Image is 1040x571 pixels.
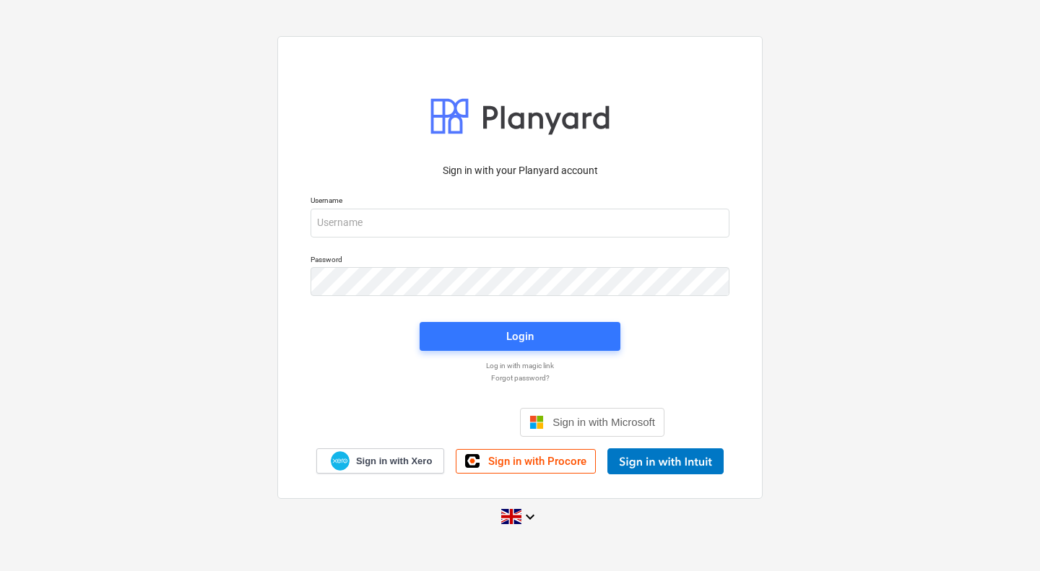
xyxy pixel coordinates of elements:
a: Sign in with Procore [456,449,596,474]
a: Sign in with Xero [316,448,445,474]
input: Username [311,209,729,237]
img: Xero logo [331,451,350,471]
p: Password [311,255,729,267]
iframe: Chat Widget [968,502,1040,571]
img: Microsoft logo [529,415,544,430]
p: Sign in with your Planyard account [311,163,729,178]
span: Sign in with Procore [488,455,586,468]
a: Forgot password? [303,373,737,383]
span: Sign in with Xero [356,455,432,468]
iframe: Sign in with Google Button [368,406,516,438]
div: Login [506,327,534,346]
i: keyboard_arrow_down [521,508,539,526]
a: Log in with magic link [303,361,737,370]
p: Username [311,196,729,208]
button: Login [420,322,620,351]
span: Sign in with Microsoft [552,416,655,428]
